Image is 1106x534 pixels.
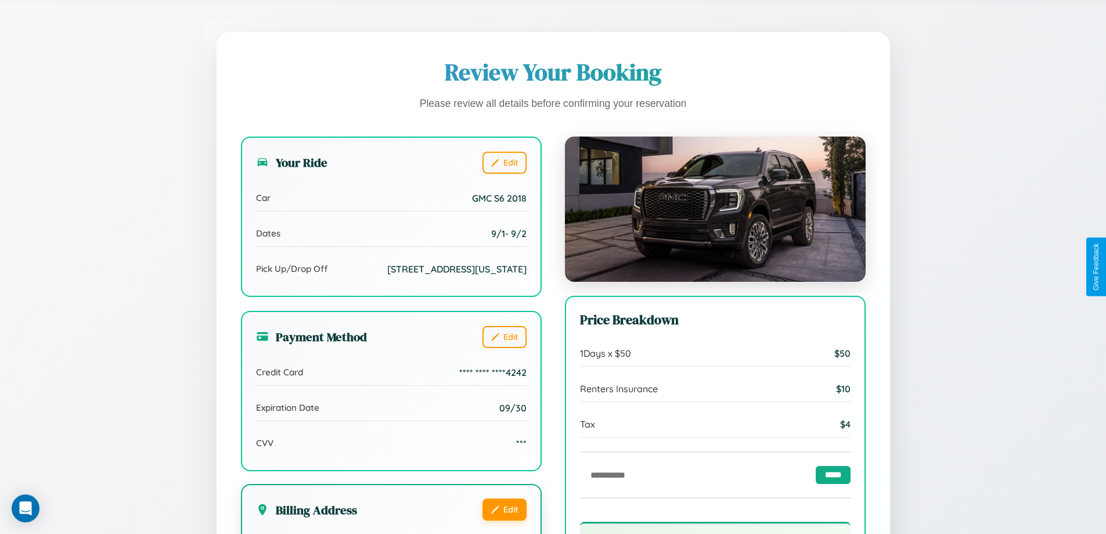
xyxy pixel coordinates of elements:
[241,95,866,113] p: Please review all details before confirming your reservation
[834,347,851,359] span: $ 50
[12,494,39,522] div: Open Intercom Messenger
[482,152,527,174] button: Edit
[836,383,851,395] span: $ 10
[840,418,851,430] span: $ 4
[580,383,658,395] span: Renters Insurance
[256,228,280,239] span: Dates
[256,328,367,345] h3: Payment Method
[256,438,273,449] span: CVV
[1092,243,1100,291] div: Give Feedback
[580,347,631,359] span: 1 Days x $ 50
[256,367,303,378] span: Credit Card
[499,402,527,414] span: 09/30
[256,402,319,413] span: Expiration Date
[256,263,328,274] span: Pick Up/Drop Off
[565,137,866,282] img: GMC S6
[580,418,595,430] span: Tax
[256,192,271,203] span: Car
[580,311,851,329] h3: Price Breakdown
[491,228,527,239] span: 9 / 1 - 9 / 2
[387,263,527,275] span: [STREET_ADDRESS][US_STATE]
[472,192,527,204] span: GMC S6 2018
[241,56,866,88] h1: Review Your Booking
[256,501,357,518] h3: Billing Address
[482,326,527,348] button: Edit
[256,154,327,171] h3: Your Ride
[482,499,527,521] button: Edit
